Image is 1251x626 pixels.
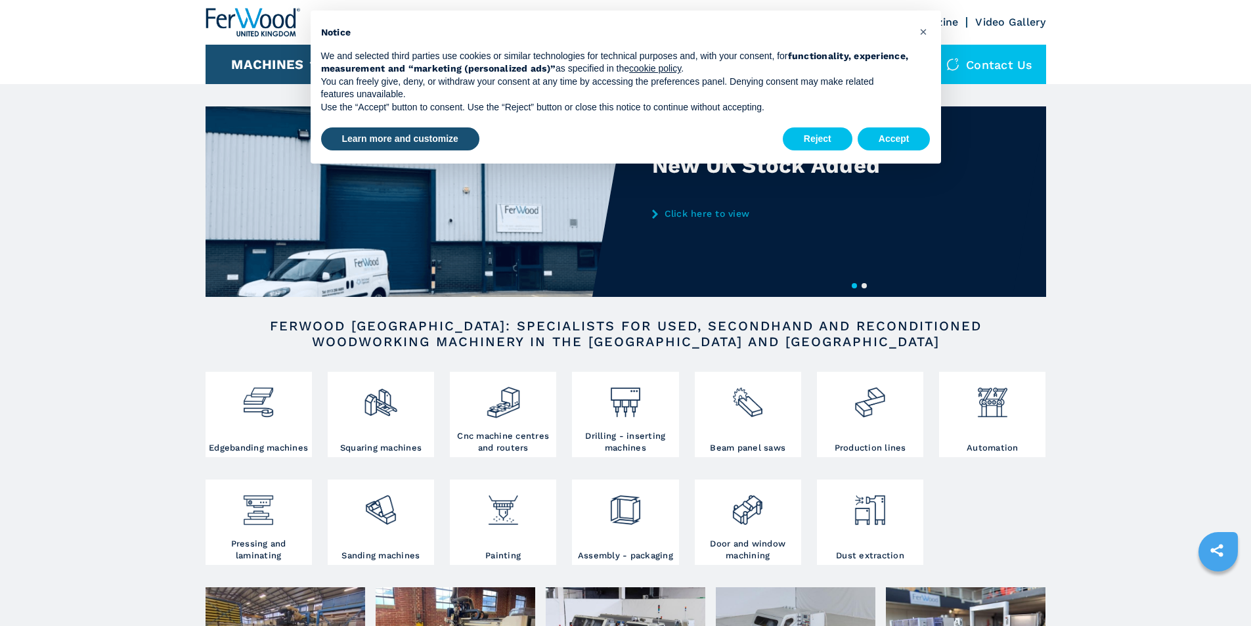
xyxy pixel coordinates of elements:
[698,538,798,562] h3: Door and window machining
[363,483,398,527] img: levigatrici_2.png
[206,106,626,297] img: New UK Stock Added
[241,483,276,527] img: pressa-strettoia.png
[946,58,959,71] img: Contact us
[321,101,910,114] p: Use the “Accept” button to consent. Use the “Reject” button or close this notice to continue with...
[852,283,857,288] button: 1
[836,550,904,562] h3: Dust extraction
[858,127,931,151] button: Accept
[321,127,479,151] button: Learn more and customize
[453,430,553,454] h3: Cnc machine centres and routers
[485,550,521,562] h3: Painting
[321,26,910,39] h2: Notice
[913,21,934,42] button: Close this notice
[241,375,276,420] img: bordatrici_1.png
[975,16,1045,28] a: Video Gallery
[695,480,801,565] a: Door and window machining
[206,480,312,565] a: Pressing and laminating
[209,538,309,562] h3: Pressing and laminating
[975,375,1010,420] img: automazione.png
[652,208,910,219] a: Click here to view
[1195,567,1241,616] iframe: Chat
[486,375,521,420] img: centro_di_lavoro_cnc_2.png
[967,442,1019,454] h3: Automation
[852,483,887,527] img: aspirazione_1.png
[363,375,398,420] img: squadratrici_2.png
[919,24,927,39] span: ×
[730,375,765,420] img: sezionatrici_2.png
[321,76,910,101] p: You can freely give, deny, or withdraw your consent at any time by accessing the preferences pane...
[783,127,852,151] button: Reject
[835,442,906,454] h3: Production lines
[575,430,675,454] h3: Drilling - inserting machines
[231,56,303,72] button: Machines
[817,372,923,457] a: Production lines
[206,8,300,37] img: Ferwood
[629,63,681,74] a: cookie policy
[209,442,308,454] h3: Edgebanding machines
[572,480,678,565] a: Assembly - packaging
[572,372,678,457] a: Drilling - inserting machines
[450,372,556,457] a: Cnc machine centres and routers
[206,372,312,457] a: Edgebanding machines
[341,550,420,562] h3: Sanding machines
[710,442,785,454] h3: Beam panel saws
[862,283,867,288] button: 2
[328,480,434,565] a: Sanding machines
[852,375,887,420] img: linee_di_produzione_2.png
[340,442,422,454] h3: Squaring machines
[608,375,643,420] img: foratrici_inseritrici_2.png
[608,483,643,527] img: montaggio_imballaggio_2.png
[578,550,673,562] h3: Assembly - packaging
[486,483,521,527] img: verniciatura_1.png
[450,480,556,565] a: Painting
[321,50,910,76] p: We and selected third parties use cookies or similar technologies for technical purposes and, wit...
[321,51,909,74] strong: functionality, experience, measurement and “marketing (personalized ads)”
[328,372,434,457] a: Squaring machines
[933,45,1046,84] div: Contact us
[939,372,1045,457] a: Automation
[695,372,801,457] a: Beam panel saws
[1200,534,1233,567] a: sharethis
[730,483,765,527] img: lavorazione_porte_finestre_2.png
[817,480,923,565] a: Dust extraction
[248,318,1004,349] h2: FERWOOD [GEOGRAPHIC_DATA]: SPECIALISTS FOR USED, SECONDHAND AND RECONDITIONED WOODWORKING MACHINE...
